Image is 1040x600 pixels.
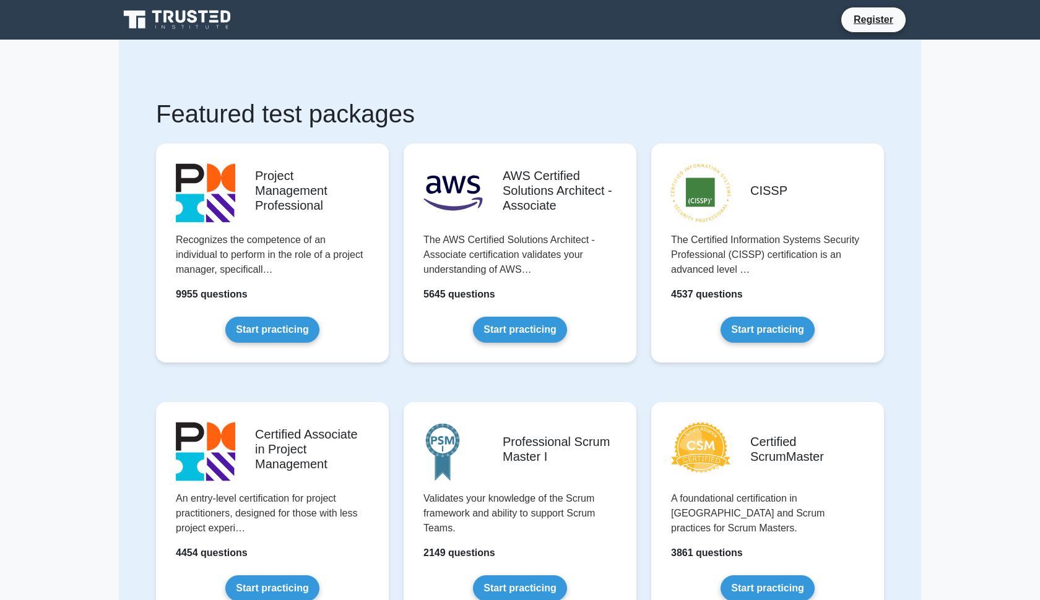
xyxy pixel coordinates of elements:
[225,317,319,343] a: Start practicing
[156,99,884,129] h1: Featured test packages
[473,317,566,343] a: Start practicing
[721,317,814,343] a: Start practicing
[846,12,901,27] a: Register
